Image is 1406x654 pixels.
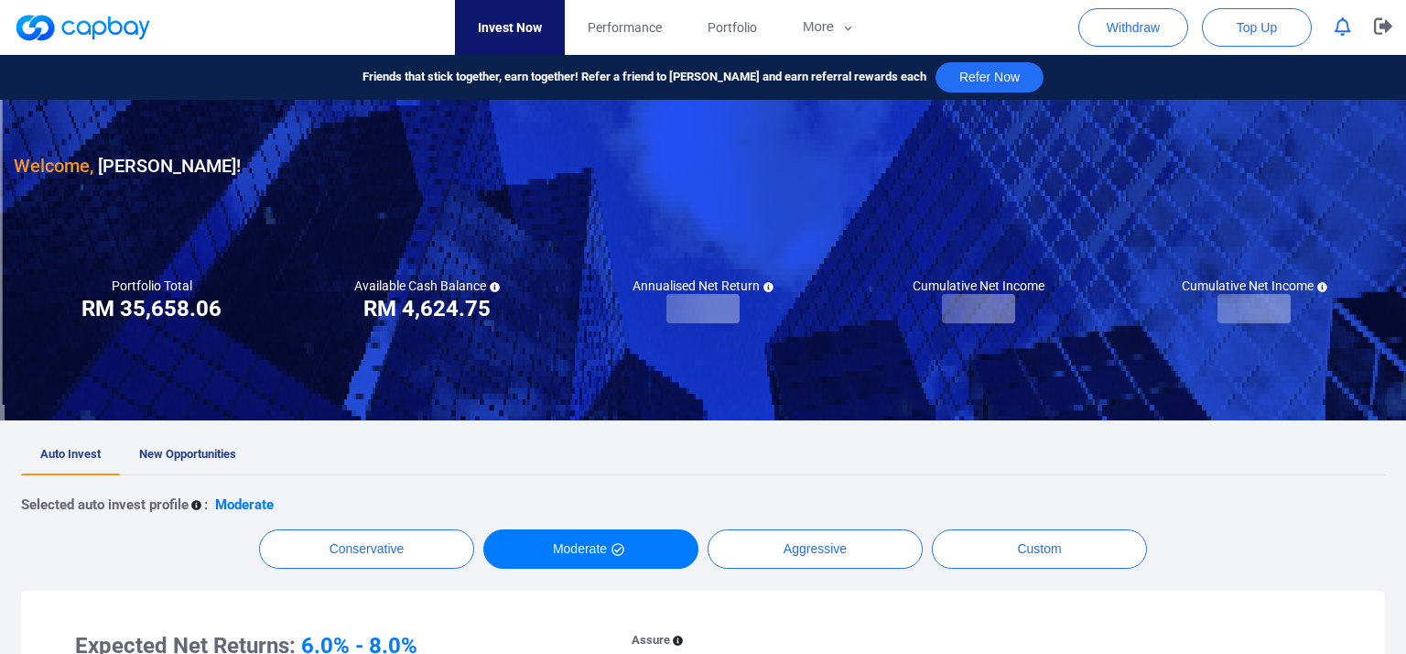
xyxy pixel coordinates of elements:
p: : [204,494,208,516]
h5: Portfolio Total [112,278,192,294]
p: Selected auto invest profile [21,494,189,516]
span: Top Up [1237,18,1277,37]
h3: RM 4,624.75 [363,294,491,323]
p: Assure [632,631,670,650]
button: Aggressive [708,529,923,569]
h5: Available Cash Balance [354,278,500,294]
span: Performance [588,17,662,38]
p: Moderate [215,494,274,516]
h3: [PERSON_NAME] ! [14,151,241,180]
button: Custom [932,529,1147,569]
span: New Opportunities [139,447,236,461]
button: Moderate [483,529,698,569]
span: Welcome, [14,155,93,177]
h5: Cumulative Net Income [1182,278,1327,294]
span: Auto Invest [40,447,101,461]
button: Withdraw [1078,8,1188,47]
button: Refer Now [936,62,1044,93]
h5: Annualised Net Return [633,278,773,294]
button: Conservative [259,529,474,569]
h5: Cumulative Net Income [913,278,1044,294]
h3: RM 35,658.06 [81,294,222,323]
span: Portfolio [708,17,757,38]
span: Friends that stick together, earn together! Refer a friend to [PERSON_NAME] and earn referral rew... [362,68,926,87]
button: Top Up [1202,8,1312,47]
